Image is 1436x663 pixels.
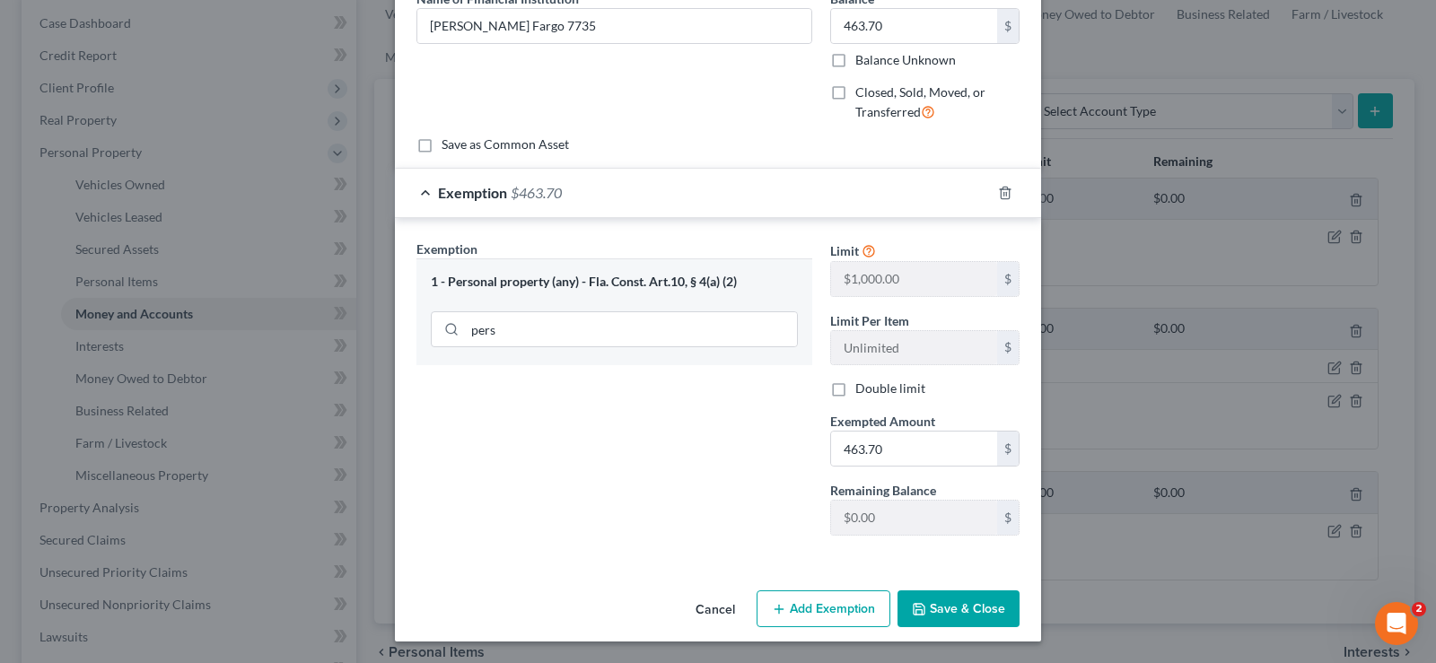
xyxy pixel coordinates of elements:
div: $ [997,262,1019,296]
span: $463.70 [511,184,562,201]
div: $ [997,501,1019,535]
button: Add Exemption [757,590,890,628]
input: 0.00 [831,9,997,43]
label: Save as Common Asset [442,135,569,153]
iframe: Intercom live chat [1375,602,1418,645]
label: Limit Per Item [830,311,909,330]
div: 1 - Personal property (any) - Fla. Const. Art.10, § 4(a) (2) [431,274,798,291]
div: $ [997,9,1019,43]
input: -- [831,501,997,535]
input: Enter name... [417,9,811,43]
input: -- [831,331,997,365]
span: 2 [1412,602,1426,616]
span: Exemption [416,241,477,257]
div: $ [997,331,1019,365]
span: Limit [830,243,859,258]
label: Balance Unknown [855,51,956,69]
button: Save & Close [897,590,1020,628]
input: Search exemption rules... [465,312,797,346]
span: Exemption [438,184,507,201]
input: -- [831,262,997,296]
label: Remaining Balance [830,481,936,500]
button: Cancel [681,592,749,628]
span: Exempted Amount [830,414,935,429]
div: $ [997,432,1019,466]
span: Closed, Sold, Moved, or Transferred [855,84,985,119]
label: Double limit [855,379,925,397]
input: 0.00 [831,432,997,466]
